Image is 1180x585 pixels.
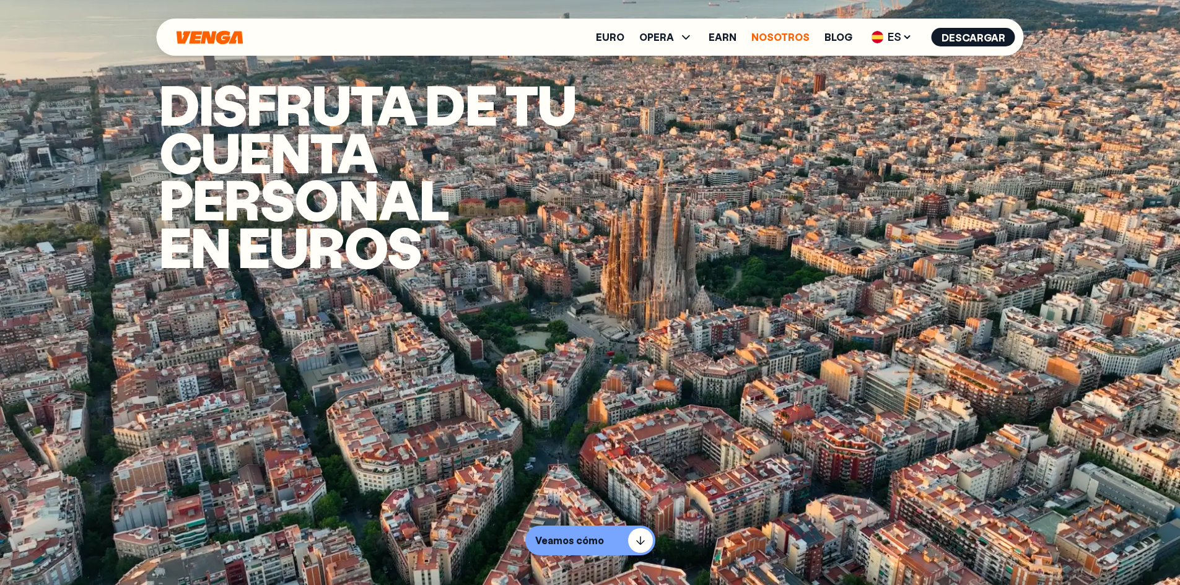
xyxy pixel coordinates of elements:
a: Blog [824,32,852,42]
a: Earn [709,32,736,42]
a: Euro [596,32,624,42]
span: OPERA [639,32,674,42]
svg: Inicio [175,30,245,45]
button: Veamos cómo [525,526,655,555]
p: Veamos cómo [535,534,604,547]
img: flag-es [872,31,884,43]
span: OPERA [639,30,694,45]
span: ES [867,27,917,47]
h1: Disfruta de tu cuenta PERSONAL en euros [159,80,686,270]
a: Nosotros [751,32,810,42]
button: Descargar [932,28,1015,46]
